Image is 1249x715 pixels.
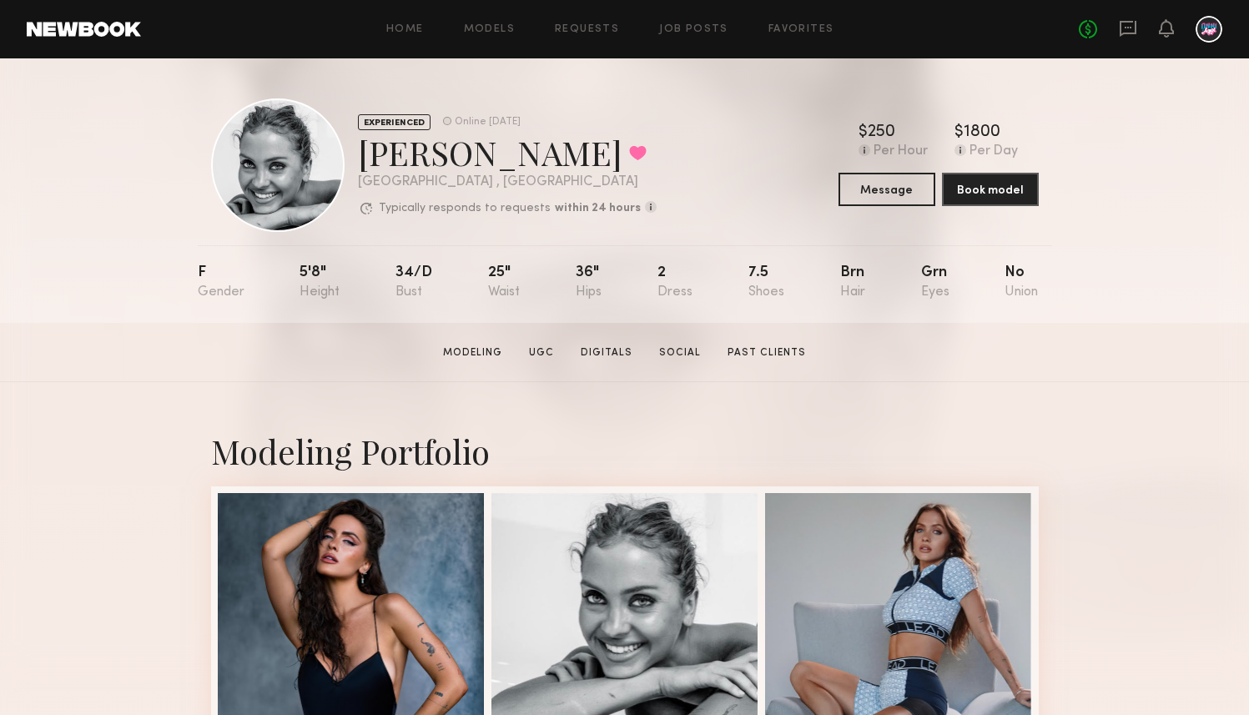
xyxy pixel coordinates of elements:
[488,265,520,300] div: 25"
[395,265,432,300] div: 34/d
[868,124,895,141] div: 250
[198,265,244,300] div: F
[840,265,865,300] div: Brn
[748,265,784,300] div: 7.5
[464,24,515,35] a: Models
[522,345,561,360] a: UGC
[874,144,928,159] div: Per Hour
[859,124,868,141] div: $
[379,203,551,214] p: Typically responds to requests
[921,265,949,300] div: Grn
[300,265,340,300] div: 5'8"
[1005,265,1038,300] div: No
[358,114,431,130] div: EXPERIENCED
[942,173,1039,206] button: Book model
[574,345,639,360] a: Digitals
[358,175,657,189] div: [GEOGRAPHIC_DATA] , [GEOGRAPHIC_DATA]
[436,345,509,360] a: Modeling
[576,265,602,300] div: 36"
[652,345,708,360] a: Social
[358,130,657,174] div: [PERSON_NAME]
[839,173,935,206] button: Message
[455,117,521,128] div: Online [DATE]
[555,203,641,214] b: within 24 hours
[969,144,1018,159] div: Per Day
[954,124,964,141] div: $
[657,265,692,300] div: 2
[964,124,1000,141] div: 1800
[386,24,424,35] a: Home
[211,429,1039,473] div: Modeling Portfolio
[768,24,834,35] a: Favorites
[721,345,813,360] a: Past Clients
[659,24,728,35] a: Job Posts
[555,24,619,35] a: Requests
